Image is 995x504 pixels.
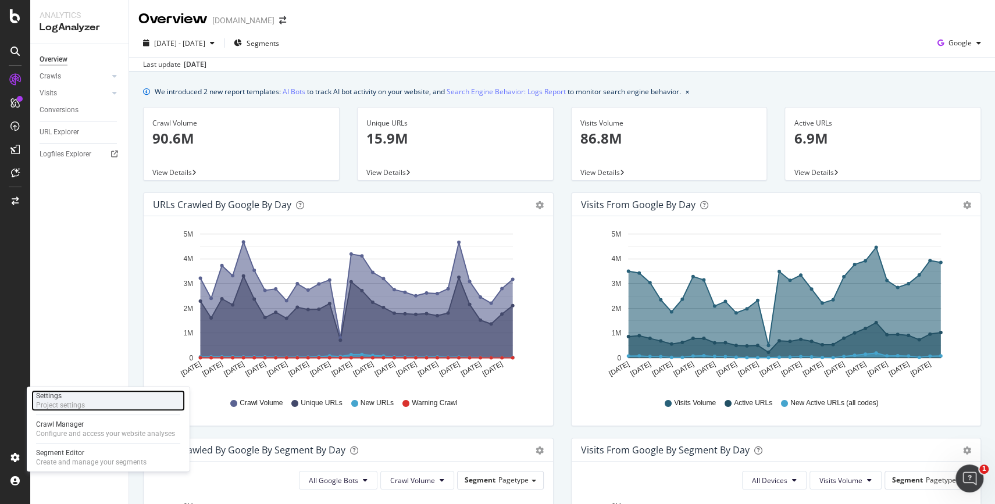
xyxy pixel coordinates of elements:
[143,85,981,98] div: info banner
[31,390,185,411] a: SettingsProject settings
[40,53,120,66] a: Overview
[31,447,185,468] a: Segment EditorCreate and manage your segments
[611,305,621,313] text: 2M
[309,476,358,485] span: All Google Bots
[629,360,652,378] text: [DATE]
[794,118,972,128] div: Active URLs
[794,128,972,148] p: 6.9M
[40,148,91,160] div: Logfiles Explorer
[152,167,192,177] span: View Details
[373,360,397,378] text: [DATE]
[40,87,109,99] a: Visits
[154,38,205,48] span: [DATE] - [DATE]
[266,360,289,378] text: [DATE]
[152,128,330,148] p: 90.6M
[581,444,750,456] div: Visits from Google By Segment By Day
[790,398,878,408] span: New Active URLs (all codes)
[352,360,375,378] text: [DATE]
[536,446,544,455] div: gear
[143,59,206,70] div: Last update
[736,360,759,378] text: [DATE]
[617,354,621,362] text: 0
[153,199,291,210] div: URLs Crawled by Google by day
[819,476,862,485] span: Visits Volume
[734,398,772,408] span: Active URLs
[40,126,120,138] a: URL Explorer
[536,201,544,209] div: gear
[948,38,972,48] span: Google
[865,360,889,378] text: [DATE]
[179,360,202,378] text: [DATE]
[40,70,109,83] a: Crawls
[611,255,621,263] text: 4M
[693,360,716,378] text: [DATE]
[361,398,394,408] span: New URLs
[963,201,971,209] div: gear
[366,128,544,148] p: 15.9M
[301,398,342,408] span: Unique URLs
[183,230,193,238] text: 5M
[183,255,193,263] text: 4M
[40,70,61,83] div: Crawls
[183,305,193,313] text: 2M
[580,118,758,128] div: Visits Volume
[380,471,454,489] button: Crawl Volume
[183,280,193,288] text: 3M
[153,444,345,456] div: URLs Crawled by Google By Segment By Day
[683,83,692,100] button: close banner
[611,329,621,337] text: 1M
[330,360,354,378] text: [DATE]
[395,360,418,378] text: [DATE]
[459,360,483,378] text: [DATE]
[465,475,495,485] span: Segment
[742,471,807,489] button: All Devices
[580,128,758,148] p: 86.8M
[222,360,245,378] text: [DATE]
[801,360,824,378] text: [DATE]
[40,126,79,138] div: URL Explorer
[908,360,932,378] text: [DATE]
[366,167,406,177] span: View Details
[36,420,175,429] div: Crawl Manager
[244,360,267,378] text: [DATE]
[31,419,185,439] a: Crawl ManagerConfigure and access your website analyses
[390,476,435,485] span: Crawl Volume
[240,398,283,408] span: Crawl Volume
[279,16,286,24] div: arrow-right-arrow-left
[438,360,461,378] text: [DATE]
[809,471,882,489] button: Visits Volume
[580,167,620,177] span: View Details
[650,360,673,378] text: [DATE]
[36,448,147,457] div: Segment Editor
[581,226,972,387] svg: A chart.
[412,398,457,408] span: Warning Crawl
[794,167,833,177] span: View Details
[40,104,120,116] a: Conversions
[40,9,119,21] div: Analytics
[498,475,529,485] span: Pagetype
[40,148,120,160] a: Logfiles Explorer
[36,429,175,438] div: Configure and access your website analyses
[674,398,716,408] span: Visits Volume
[155,85,681,98] div: We introduced 2 new report templates: to track AI bot activity on your website, and to monitor se...
[36,391,85,401] div: Settings
[40,87,57,99] div: Visits
[247,38,279,48] span: Segments
[447,85,566,98] a: Search Engine Behavior: Logs Report
[926,475,956,485] span: Pagetype
[153,226,544,387] svg: A chart.
[40,21,119,34] div: LogAnalyzer
[844,360,867,378] text: [DATE]
[416,360,440,378] text: [DATE]
[189,354,193,362] text: 0
[138,34,219,52] button: [DATE] - [DATE]
[287,360,311,378] text: [DATE]
[152,118,330,128] div: Crawl Volume
[138,9,208,29] div: Overview
[611,230,621,238] text: 5M
[36,457,147,467] div: Create and manage your segments
[366,118,544,128] div: Unique URLs
[283,85,305,98] a: AI Bots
